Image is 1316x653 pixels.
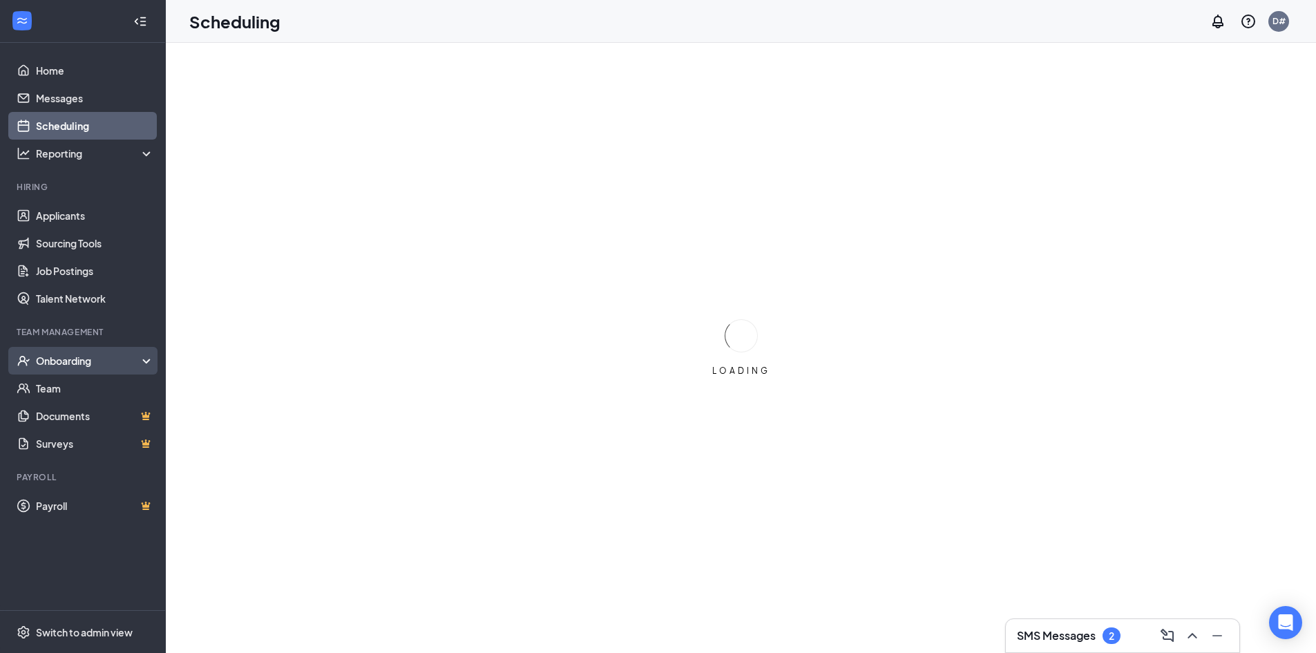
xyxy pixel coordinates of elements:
div: Switch to admin view [36,625,133,639]
a: SurveysCrown [36,430,154,457]
a: PayrollCrown [36,492,154,520]
div: LOADING [707,365,776,377]
svg: UserCheck [17,354,30,368]
a: Scheduling [36,112,154,140]
svg: Minimize [1209,627,1226,644]
button: ComposeMessage [1156,625,1179,647]
svg: ChevronUp [1184,627,1201,644]
a: DocumentsCrown [36,402,154,430]
div: D# [1272,15,1286,27]
svg: WorkstreamLogo [15,14,29,28]
h1: Scheduling [189,10,280,33]
svg: ComposeMessage [1159,627,1176,644]
svg: Collapse [133,15,147,28]
div: Team Management [17,326,151,338]
a: Applicants [36,202,154,229]
button: Minimize [1206,625,1228,647]
button: ChevronUp [1181,625,1203,647]
div: Hiring [17,181,151,193]
h3: SMS Messages [1017,628,1096,643]
a: Messages [36,84,154,112]
svg: Settings [17,625,30,639]
a: Talent Network [36,285,154,312]
div: Payroll [17,471,151,483]
a: Sourcing Tools [36,229,154,257]
svg: QuestionInfo [1240,13,1257,30]
a: Job Postings [36,257,154,285]
div: Open Intercom Messenger [1269,606,1302,639]
a: Home [36,57,154,84]
a: Team [36,375,154,402]
svg: Analysis [17,146,30,160]
div: Reporting [36,146,155,160]
div: Onboarding [36,354,142,368]
div: 2 [1109,630,1114,642]
svg: Notifications [1210,13,1226,30]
